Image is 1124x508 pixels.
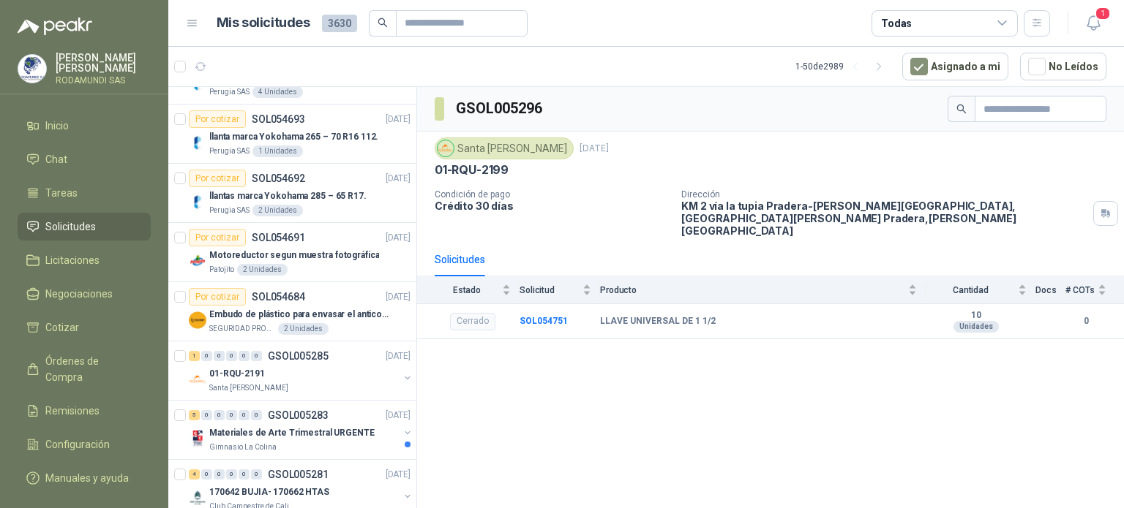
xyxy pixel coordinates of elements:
img: Company Logo [18,55,46,83]
p: RODAMUNDI SAS [56,76,151,85]
a: Tareas [18,179,151,207]
p: [DATE] [386,468,411,482]
button: Asignado a mi [902,53,1008,80]
p: Santa [PERSON_NAME] [209,382,288,394]
span: search [378,18,388,28]
div: 0 [214,410,225,420]
p: SOL054691 [252,232,305,243]
span: Solicitud [520,285,580,295]
span: Negociaciones [45,286,113,302]
th: # COTs [1065,276,1124,303]
p: GSOL005281 [268,469,329,479]
th: Estado [417,276,520,303]
p: Embudo de plástico para envasar el anticorrosivo / lubricante [209,308,391,322]
a: Solicitudes [18,213,151,240]
div: 4 [189,469,200,479]
span: # COTs [1065,285,1095,295]
div: Por cotizar [189,229,246,246]
span: Solicitudes [45,219,96,235]
div: 4 Unidades [252,86,303,98]
a: Manuales y ayuda [18,464,151,492]
span: Producto [600,285,905,295]
img: Company Logo [189,252,206,270]
a: Por cotizarSOL054684[DATE] Company LogoEmbudo de plástico para envasar el anticorrosivo / lubrica... [168,282,416,341]
div: 1 [189,351,200,361]
span: Cotizar [45,319,79,335]
p: 01-RQU-2199 [435,162,509,178]
span: Chat [45,151,67,167]
p: [DATE] [386,349,411,363]
div: 1 Unidades [252,145,303,157]
img: Company Logo [438,140,454,156]
p: Patojito [209,264,234,276]
p: Dirección [681,189,1087,200]
p: Materiales de Arte Trimestral URGENTE [209,426,375,440]
div: 0 [226,351,237,361]
div: 0 [239,351,250,361]
p: GSOL005283 [268,410,329,420]
p: [DATE] [386,409,411,422]
div: Todas [881,15,912,31]
a: SOL054751 [520,316,568,326]
p: Condición de pago [435,189,670,200]
th: Cantidad [926,276,1035,303]
p: KM 2 vía la tupia Pradera-[PERSON_NAME][GEOGRAPHIC_DATA], [GEOGRAPHIC_DATA][PERSON_NAME] Pradera ... [681,200,1087,237]
div: 0 [214,351,225,361]
div: Cerrado [450,313,495,330]
div: 0 [239,410,250,420]
a: Por cotizarSOL054691[DATE] Company LogoMotoreductor segun muestra fotográficaPatojito2 Unidades [168,223,416,282]
a: Configuración [18,431,151,458]
div: Por cotizar [189,288,246,306]
div: 0 [251,469,262,479]
div: 0 [201,351,212,361]
img: Company Logo [189,311,206,329]
h3: GSOL005296 [456,97,544,120]
span: Manuales y ayuda [45,470,129,486]
div: Por cotizar [189,170,246,187]
span: 1 [1095,7,1111,20]
a: Licitaciones [18,246,151,274]
div: Solicitudes [435,251,485,268]
div: 2 Unidades [237,264,288,276]
p: SOL054692 [252,173,305,183]
p: [DATE] [386,231,411,245]
button: 1 [1080,10,1106,37]
p: 170642 BUJIA- 170662 HTAS [209,485,329,499]
div: 0 [201,469,212,479]
span: Configuración [45,436,110,452]
div: 2 Unidades [252,205,303,216]
p: Perugia SAS [209,86,250,98]
img: Company Logo [189,430,206,447]
span: search [956,104,967,114]
th: Producto [600,276,926,303]
a: Remisiones [18,397,151,425]
button: No Leídos [1020,53,1106,80]
img: Company Logo [189,193,206,211]
h1: Mis solicitudes [217,12,310,34]
img: Logo peakr [18,18,92,35]
span: Órdenes de Compra [45,353,137,385]
p: [DATE] [580,142,609,156]
p: SEGURIDAD PROVISER LTDA [209,323,275,335]
p: Gimnasio La Colina [209,441,277,453]
p: Perugia SAS [209,205,250,216]
p: llantas marca Yokohama 285 – 65 R17. [209,189,367,203]
img: Company Logo [189,371,206,388]
div: Unidades [953,321,999,333]
div: 0 [226,410,237,420]
p: [DATE] [386,113,411,126]
p: GSOL005285 [268,351,329,361]
th: Solicitud [520,276,600,303]
p: [DATE] [386,290,411,304]
a: Chat [18,145,151,173]
p: Crédito 30 días [435,200,670,212]
div: 0 [239,469,250,479]
p: llanta marca Yokohama 265 – 70 R16 112. [209,130,378,144]
a: 5 0 0 0 0 0 GSOL005283[DATE] Company LogoMateriales de Arte Trimestral URGENTEGimnasio La Colina [189,406,413,453]
b: LLAVE UNIVERSAL DE 1 1/2 [600,316,716,327]
span: Estado [435,285,499,295]
a: Inicio [18,112,151,140]
div: 1 - 50 de 2989 [795,55,891,78]
div: 0 [251,351,262,361]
